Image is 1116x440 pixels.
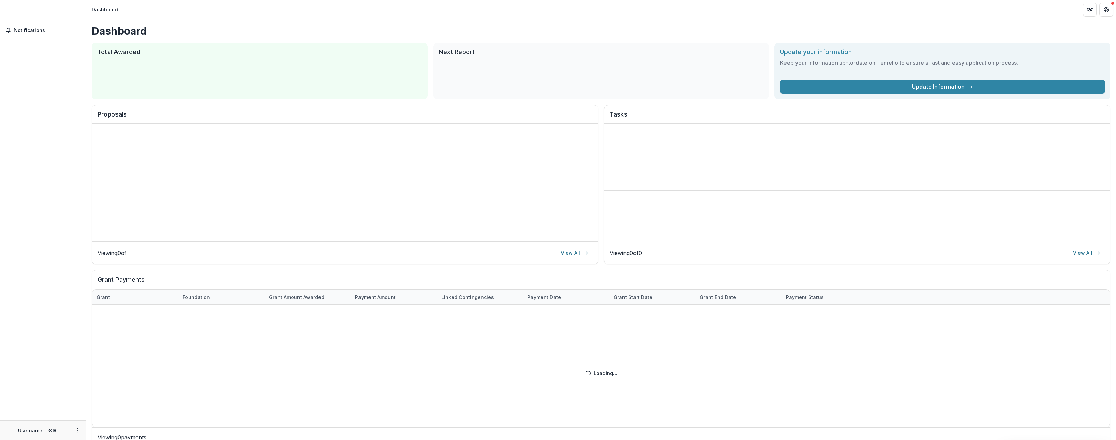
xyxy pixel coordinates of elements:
a: View All [557,248,592,259]
button: More [73,426,82,434]
button: Get Help [1099,3,1113,17]
h2: Next Report [439,48,764,56]
button: Notifications [3,25,83,36]
nav: breadcrumb [89,4,121,14]
h3: Keep your information up-to-date on Temelio to ensure a fast and easy application process. [780,59,1105,67]
p: Role [45,427,59,433]
h2: Proposals [98,111,592,124]
div: Dashboard [92,6,118,13]
h2: Update your information [780,48,1105,56]
span: Notifications [14,28,80,33]
button: Partners [1083,3,1097,17]
h2: Total Awarded [97,48,422,56]
p: Username [18,427,42,434]
a: Update Information [780,80,1105,94]
h2: Grant Payments [98,276,1105,289]
a: View All [1069,248,1105,259]
p: Viewing 0 of [98,249,126,257]
h1: Dashboard [92,25,1110,37]
p: Viewing 0 of 0 [610,249,642,257]
h2: Tasks [610,111,1105,124]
